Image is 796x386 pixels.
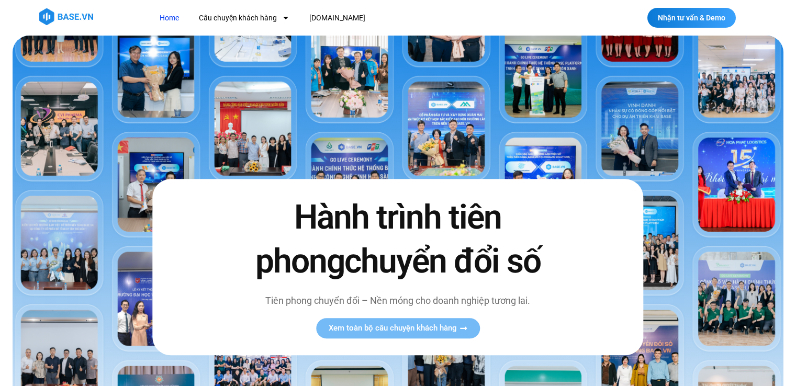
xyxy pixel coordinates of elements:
[316,318,480,338] a: Xem toàn bộ câu chuyện khách hàng
[152,8,187,28] a: Home
[329,324,457,332] span: Xem toàn bộ câu chuyện khách hàng
[233,293,563,308] p: Tiên phong chuyển đổi – Nền móng cho doanh nghiệp tương lai.
[191,8,297,28] a: Câu chuyện khách hàng
[152,8,557,28] nav: Menu
[658,14,725,21] span: Nhận tư vấn & Demo
[344,242,541,281] span: chuyển đổi số
[233,196,563,283] h2: Hành trình tiên phong
[301,8,373,28] a: [DOMAIN_NAME]
[647,8,736,28] a: Nhận tư vấn & Demo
